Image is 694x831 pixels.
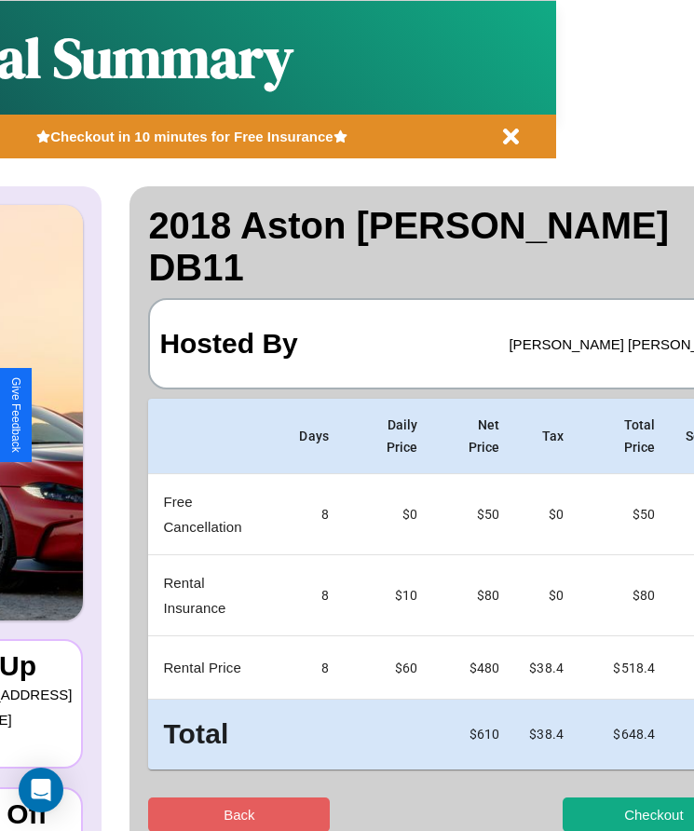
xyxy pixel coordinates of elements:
td: $0 [514,555,578,636]
div: Give Feedback [9,377,22,453]
td: $ 60 [344,636,433,700]
td: $ 480 [433,636,515,700]
th: Daily Price [344,399,433,474]
td: 8 [284,555,344,636]
td: $ 648.4 [578,700,670,770]
td: $ 38.4 [514,636,578,700]
td: $10 [344,555,433,636]
div: Open Intercom Messenger [19,768,63,812]
td: $ 610 [433,700,515,770]
p: Free Cancellation [163,489,269,539]
td: $ 80 [433,555,515,636]
td: $ 518.4 [578,636,670,700]
td: 8 [284,474,344,555]
td: $ 50 [578,474,670,555]
th: Net Price [433,399,515,474]
td: $ 38.4 [514,700,578,770]
td: $0 [514,474,578,555]
h3: Total [163,715,269,755]
td: $0 [344,474,433,555]
th: Total Price [578,399,670,474]
p: Rental Insurance [163,570,269,620]
td: $ 80 [578,555,670,636]
td: $ 50 [433,474,515,555]
b: Checkout in 10 minutes for Free Insurance [50,129,333,144]
th: Tax [514,399,578,474]
td: 8 [284,636,344,700]
h3: Hosted By [159,309,297,378]
th: Days [284,399,344,474]
p: Rental Price [163,655,269,680]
